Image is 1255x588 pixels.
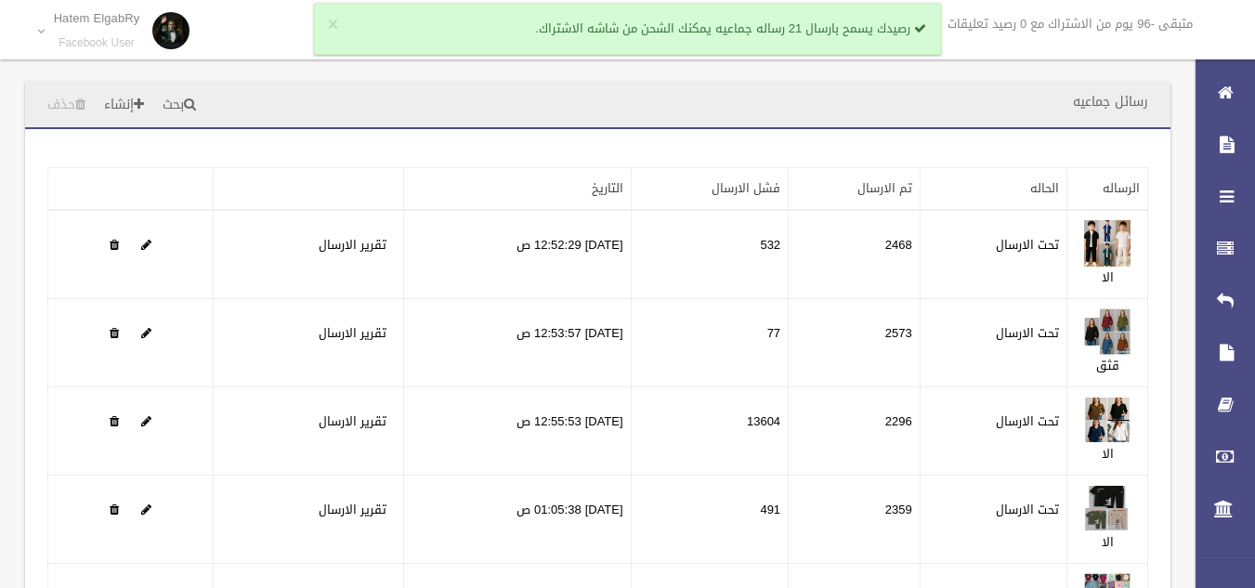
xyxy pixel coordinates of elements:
a: تقرير الارسال [319,321,386,345]
a: تقرير الارسال [319,233,386,256]
img: 638910752364816942.jpg [1084,220,1131,267]
label: تحت الارسال [996,322,1059,345]
a: إنشاء [97,88,151,123]
a: الا [1102,442,1114,465]
header: رسائل جماعيه [1051,84,1170,120]
td: 2359 [789,476,921,564]
p: Hatem ElgabRy [54,11,140,25]
img: 638910753509971848.jpg [1084,308,1131,355]
td: 2296 [789,387,921,476]
img: 638910754294190600.jpg [1084,397,1131,443]
a: بحث [155,88,203,123]
td: [DATE] 01:05:38 ص [403,476,631,564]
a: التاريخ [592,176,623,200]
td: 13604 [631,387,789,476]
a: تقرير الارسال [319,498,386,521]
a: Edit [1084,498,1131,521]
a: Edit [141,321,151,345]
a: قثق [1096,354,1119,377]
th: الحاله [920,168,1066,211]
td: [DATE] 12:55:53 ص [403,387,631,476]
td: 2573 [789,299,921,387]
a: الا [1102,266,1114,289]
img: 638910759934703804.jpg [1084,485,1131,531]
a: Edit [1084,410,1131,433]
th: الرساله [1067,168,1148,211]
label: تحت الارسال [996,234,1059,256]
a: Edit [141,410,151,433]
div: رصيدك يسمح بارسال 21 رساله جماعيه يمكنك الشحن من شاشه الاشتراك. [314,3,942,55]
a: Edit [141,233,151,256]
td: [DATE] 12:53:57 ص [403,299,631,387]
a: فشل الارسال [712,176,780,200]
td: 491 [631,476,789,564]
a: Edit [141,498,151,521]
td: 532 [631,210,789,299]
a: Edit [1084,233,1131,256]
button: × [328,16,338,34]
label: تحت الارسال [996,411,1059,433]
td: 77 [631,299,789,387]
a: Edit [1084,321,1131,345]
td: 2468 [789,210,921,299]
td: [DATE] 12:52:29 ص [403,210,631,299]
small: Facebook User [54,36,140,50]
label: تحت الارسال [996,499,1059,521]
a: الا [1102,530,1114,554]
a: تقرير الارسال [319,410,386,433]
a: تم الارسال [857,176,912,200]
